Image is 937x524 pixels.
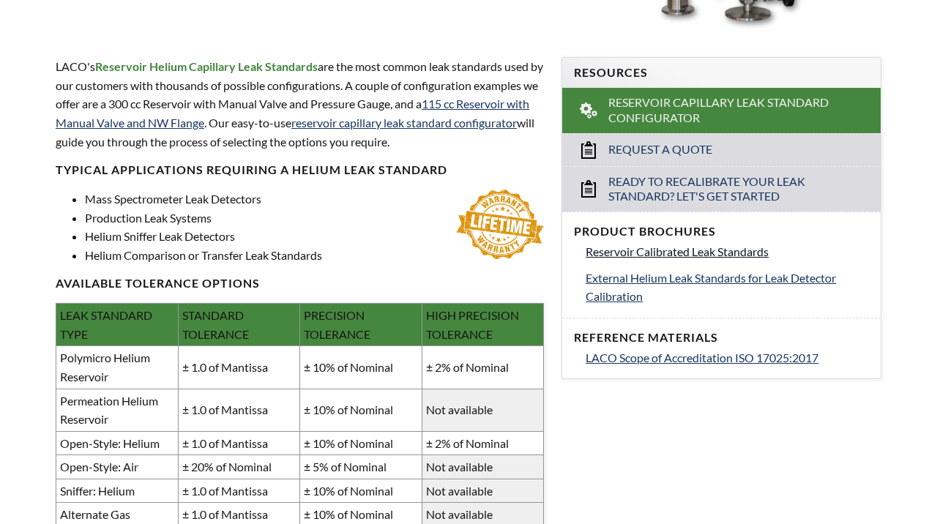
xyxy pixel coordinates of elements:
[85,190,544,209] li: Mass Spectrometer Leak Detectors
[574,224,869,239] h4: Product Brochures
[608,95,835,126] span: Reservoir Capillary Leak Standard Configurator
[291,116,517,130] a: reservoir capillary leak standard configurator
[95,59,318,73] strong: Reservoir Helium Capillary Leak Standards
[304,308,370,341] span: PRECISION TOLERANCE
[56,57,544,151] p: are the most common leak standards used by our customers with thousands of possible configuration...
[586,351,818,364] span: LACO Scope of Accreditation ISO 17025:2017
[56,389,179,431] td: Permeation Helium Reservoir
[300,455,422,479] td: ± 5% of Nominal
[422,346,544,389] td: ± 2% of Nominal
[300,389,422,431] td: ± 10% of Nominal
[586,244,769,258] span: Reservoir Calibrated Leak Standards
[574,65,869,81] h4: Resources
[60,308,152,341] span: LEAK STANDARD TYPE
[586,271,836,304] span: External Helium Leak Standards for Leak Detector Calibration
[85,227,544,246] li: Helium Sniffer Leak Detectors
[586,269,869,306] a: External Helium Leak Standards for Leak Detector Calibration
[608,142,712,157] span: Request a Quote
[300,346,422,389] td: ± 10% of Nominal
[178,455,300,479] td: ± 20% of Nominal
[586,348,869,367] a: LACO Scope of Accreditation ISO 17025:2017
[56,479,179,503] td: Sniffer: Helium
[300,479,422,503] td: ± 10% of Nominal
[56,162,544,178] h4: Typical applications requiring a helium leak standard
[562,166,881,212] a: Ready to Recalibrate Your Leak Standard? Let's Get Started
[56,431,179,455] td: Open-Style: Helium
[422,455,544,479] td: Not available
[422,479,544,503] td: Not available
[422,431,544,455] td: ± 2% of Nominal
[608,174,835,205] span: Ready to Recalibrate Your Leak Standard? Let's Get Started
[562,88,881,133] a: Reservoir Capillary Leak Standard Configurator
[85,246,544,265] li: Helium Comparison or Transfer Leak Standards
[182,308,249,341] span: STANDARD TOLERANCE
[56,276,544,291] h4: available Tolerance options
[178,479,300,503] td: ± 1.0 of Mantissa
[456,190,544,259] img: lifetime-warranty.jpg
[178,346,300,389] td: ± 1.0 of Mantissa
[562,133,881,166] a: Request a Quote
[85,209,544,228] li: Production Leak Systems
[300,431,422,455] td: ± 10% of Nominal
[56,346,179,389] td: Polymicro Helium Reservoir
[422,389,544,431] td: Not available
[56,455,179,479] td: Open-Style: Air
[178,389,300,431] td: ± 1.0 of Mantissa
[178,431,300,455] td: ± 1.0 of Mantissa
[426,308,519,341] span: HIGH PRECISION TOLERANCE
[574,330,869,345] h4: Reference Materials
[56,97,529,130] a: 115 cc Reservoir with Manual Valve and NW Flange
[586,242,869,261] a: Reservoir Calibrated Leak Standards
[56,59,95,73] span: LACO's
